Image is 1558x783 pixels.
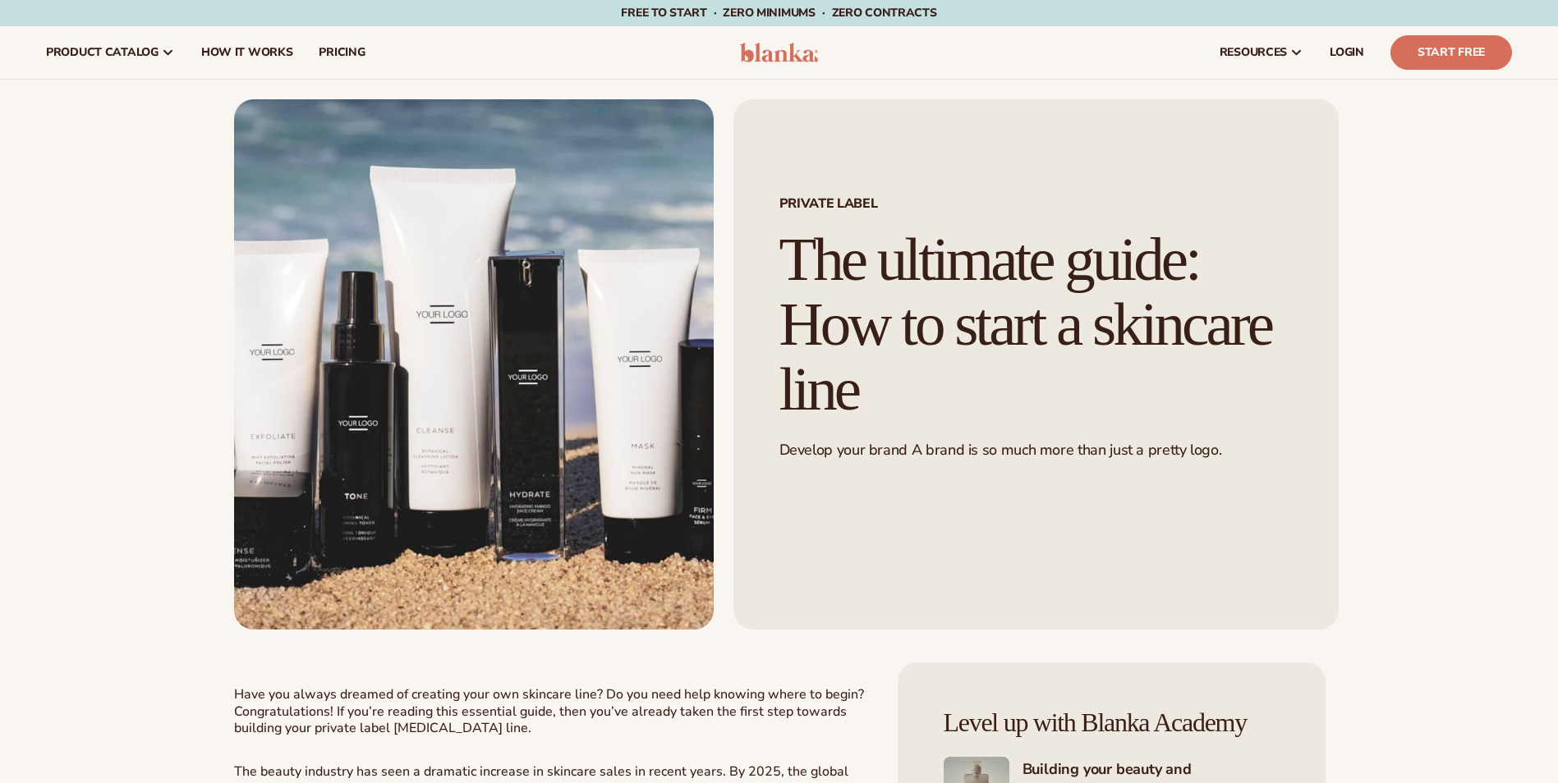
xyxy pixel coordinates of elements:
[1317,26,1377,79] a: LOGIN
[33,26,188,79] a: product catalog
[201,46,293,59] span: How It Works
[1390,35,1512,70] a: Start Free
[779,227,1293,421] h1: The ultimate guide: How to start a skincare line
[779,441,1293,460] p: Develop your brand A brand is so much more than just a pretty logo.
[234,685,864,738] span: Have you always dreamed of creating your own skincare line? Do you need help knowing where to beg...
[1220,46,1287,59] span: resources
[1206,26,1317,79] a: resources
[234,99,714,630] img: A sleek lineup of skincare products showcased on a beach, ideal for promoting premium private-lab...
[1330,46,1364,59] span: LOGIN
[188,26,306,79] a: How It Works
[944,708,1280,737] h4: Level up with Blanka Academy
[46,46,159,59] span: product catalog
[621,5,936,21] span: Free to start · ZERO minimums · ZERO contracts
[319,46,365,59] span: pricing
[740,43,818,62] img: logo
[306,26,378,79] a: pricing
[779,197,1293,210] span: PRIVATE LABEL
